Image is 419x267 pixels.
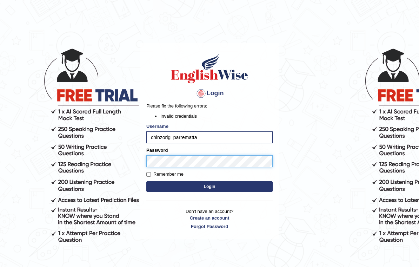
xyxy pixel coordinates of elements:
[146,223,273,230] a: Forgot Password
[146,215,273,221] a: Create an account
[146,172,151,177] input: Remember me
[146,208,273,230] p: Don't have an account?
[146,123,168,130] label: Username
[146,88,273,99] h4: Login
[160,113,273,119] li: Invalid credentials
[169,53,250,84] img: Logo of English Wise sign in for intelligent practice with AI
[146,171,184,178] label: Remember me
[146,147,168,154] label: Password
[146,103,273,109] p: Please fix the following errors:
[146,181,273,192] button: Login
